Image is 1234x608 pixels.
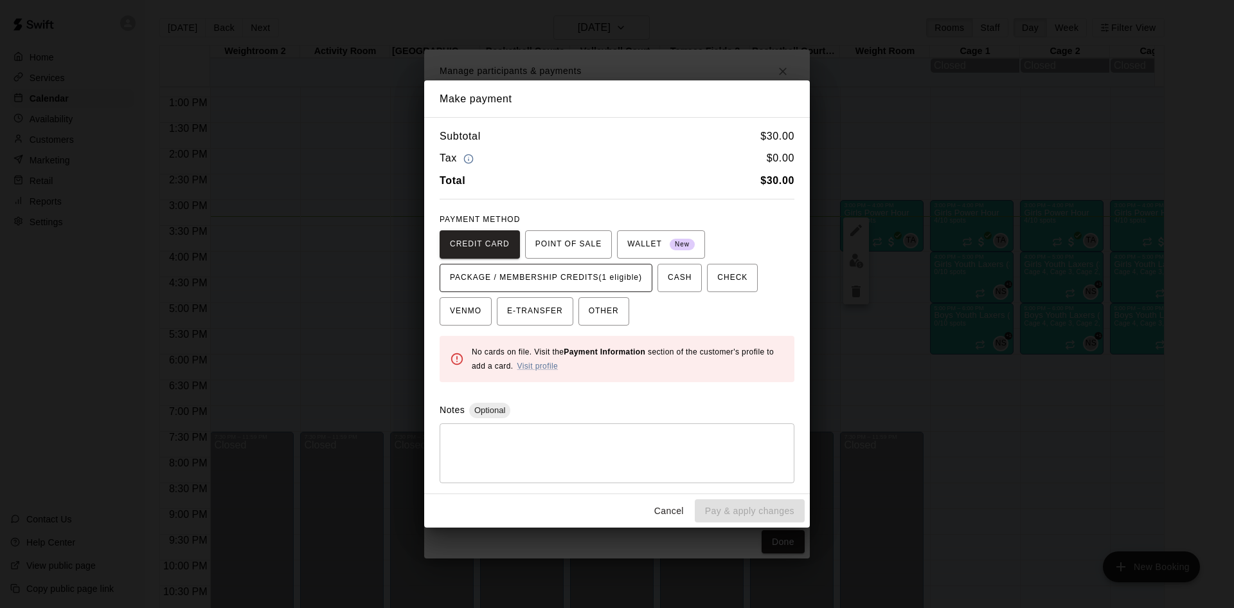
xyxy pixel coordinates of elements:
button: CASH [657,264,702,292]
span: OTHER [589,301,619,322]
span: CREDIT CARD [450,234,510,255]
h6: Subtotal [440,128,481,145]
button: CHECK [707,264,758,292]
button: VENMO [440,297,492,326]
span: PAYMENT METHOD [440,215,520,224]
b: Total [440,175,465,186]
h2: Make payment [424,80,810,118]
span: PACKAGE / MEMBERSHIP CREDITS (1 eligible) [450,268,642,288]
span: VENMO [450,301,481,322]
h6: Tax [440,150,477,167]
button: CREDIT CARD [440,230,520,259]
button: PACKAGE / MEMBERSHIP CREDITS(1 eligible) [440,264,652,292]
b: Payment Information [564,347,645,356]
button: POINT OF SALE [525,230,612,259]
button: WALLET New [617,230,705,259]
span: POINT OF SALE [535,234,602,255]
span: New [670,236,695,253]
span: E-TRANSFER [507,301,563,322]
h6: $ 0.00 [767,150,794,167]
button: OTHER [578,297,629,326]
h6: $ 30.00 [760,128,794,145]
span: CASH [668,268,692,288]
span: CHECK [717,268,747,288]
button: Cancel [648,499,690,523]
button: E-TRANSFER [497,297,573,326]
label: Notes [440,405,465,415]
span: No cards on file. Visit the section of the customer's profile to add a card. [472,347,774,371]
span: WALLET [627,234,695,255]
span: Optional [469,405,510,415]
b: $ 30.00 [760,175,794,186]
a: Visit profile [517,362,558,371]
